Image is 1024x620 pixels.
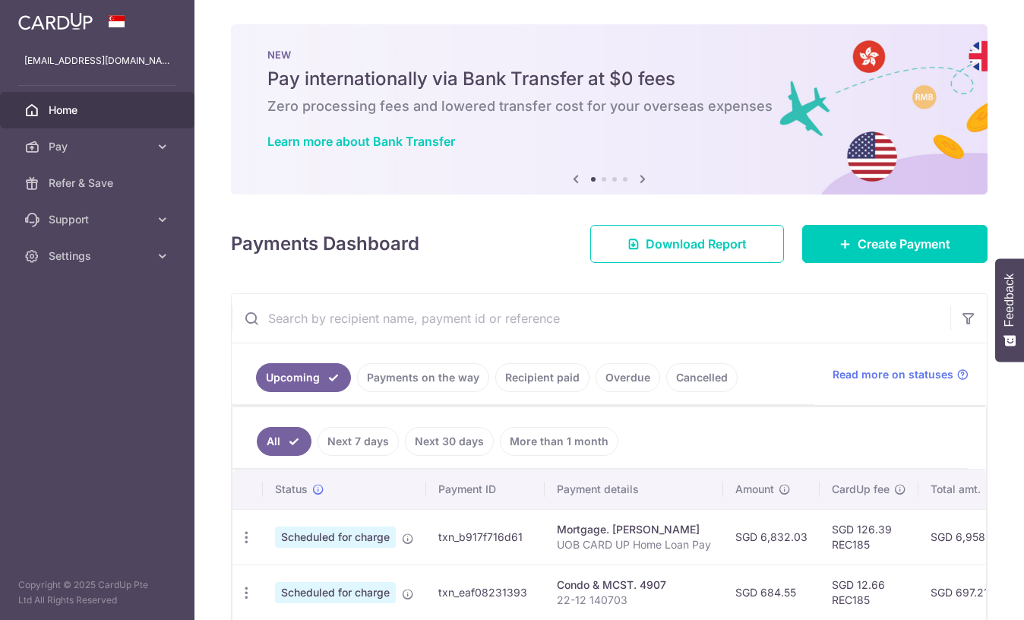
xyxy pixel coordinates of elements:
[275,527,396,548] span: Scheduled for charge
[318,427,399,456] a: Next 7 days
[1003,274,1016,327] span: Feedback
[666,363,738,392] a: Cancelled
[557,577,711,593] div: Condo & MCST. 4907
[820,509,918,565] td: SGD 126.39 REC185
[833,367,969,382] a: Read more on statuses
[995,258,1024,362] button: Feedback - Show survey
[49,176,149,191] span: Refer & Save
[832,482,890,497] span: CardUp fee
[267,67,951,91] h5: Pay internationally via Bank Transfer at $0 fees
[723,565,820,620] td: SGD 684.55
[802,225,988,263] a: Create Payment
[231,24,988,195] img: Bank transfer banner
[49,212,149,227] span: Support
[931,482,981,497] span: Total amt.
[49,139,149,154] span: Pay
[267,97,951,115] h6: Zero processing fees and lowered transfer cost for your overseas expenses
[918,509,1014,565] td: SGD 6,958.42
[735,482,774,497] span: Amount
[495,363,589,392] a: Recipient paid
[833,367,953,382] span: Read more on statuses
[918,565,1014,620] td: SGD 697.21
[557,537,711,552] p: UOB CARD UP Home Loan Pay
[256,363,351,392] a: Upcoming
[426,565,545,620] td: txn_eaf08231393
[267,134,455,149] a: Learn more about Bank Transfer
[18,12,93,30] img: CardUp
[646,235,747,253] span: Download Report
[545,470,723,509] th: Payment details
[275,582,396,603] span: Scheduled for charge
[858,235,950,253] span: Create Payment
[426,509,545,565] td: txn_b917f716d61
[820,565,918,620] td: SGD 12.66 REC185
[231,230,419,258] h4: Payments Dashboard
[267,49,951,61] p: NEW
[49,248,149,264] span: Settings
[500,427,618,456] a: More than 1 month
[49,103,149,118] span: Home
[557,522,711,537] div: Mortgage. [PERSON_NAME]
[590,225,784,263] a: Download Report
[357,363,489,392] a: Payments on the way
[426,470,545,509] th: Payment ID
[275,482,308,497] span: Status
[232,294,950,343] input: Search by recipient name, payment id or reference
[24,53,170,68] p: [EMAIL_ADDRESS][DOMAIN_NAME]
[723,509,820,565] td: SGD 6,832.03
[405,427,494,456] a: Next 30 days
[257,427,311,456] a: All
[557,593,711,608] p: 22-12 140703
[596,363,660,392] a: Overdue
